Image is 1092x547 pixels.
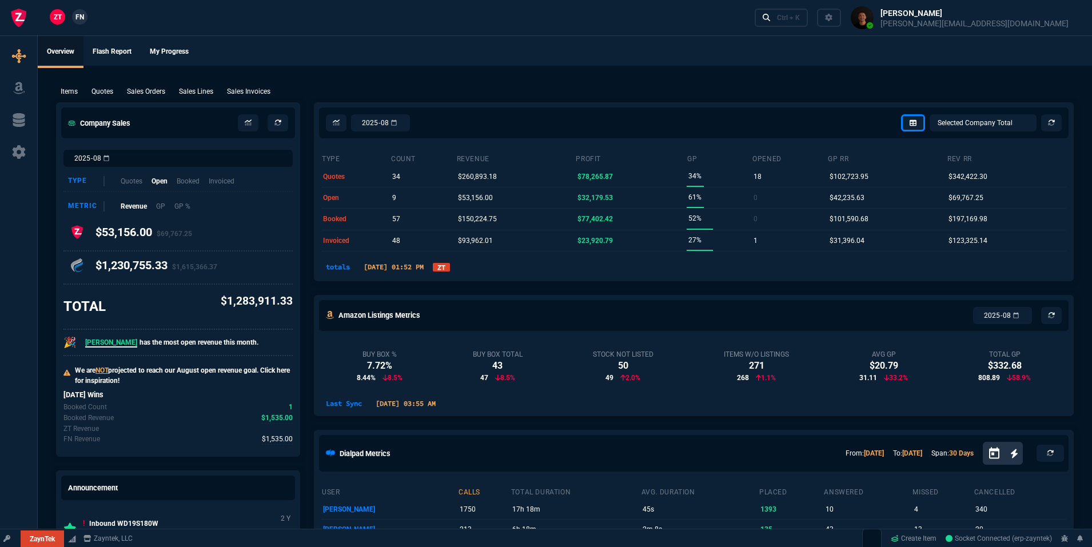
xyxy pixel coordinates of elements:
[152,176,168,186] p: Open
[458,169,497,185] p: $260,893.18
[643,521,757,537] p: 2m 8s
[864,449,884,457] a: [DATE]
[480,373,488,383] span: 47
[63,413,114,423] p: Today's Booked revenue
[121,176,142,186] p: Quotes
[141,36,198,68] a: My Progress
[392,211,400,227] p: 57
[473,350,523,359] div: Buy Box Total
[577,169,613,185] p: $78,265.87
[760,501,822,517] p: 1393
[68,482,118,493] h5: Announcement
[289,402,293,413] span: Today's Booked count
[75,365,293,386] p: We are projected to reach our August open revenue goal. Click here for inspiration!
[754,233,758,249] p: 1
[68,118,130,129] h5: Company Sales
[321,483,458,499] th: user
[577,211,613,227] p: $77,402.42
[460,501,508,517] p: 1750
[85,338,137,348] span: [PERSON_NAME]
[172,263,217,271] span: $1,615,366.37
[974,483,1066,499] th: cancelled
[177,176,200,186] p: Booked
[688,210,702,226] p: 52%
[688,189,702,205] p: 61%
[830,169,868,185] p: $102,723.95
[859,350,908,359] div: Avg GP
[978,359,1031,373] div: $332.68
[95,258,217,277] h4: $1,230,755.33
[80,533,136,544] a: msbcCompanyName
[323,501,456,517] p: [PERSON_NAME]
[886,530,941,547] a: Create Item
[83,36,141,68] a: Flash Report
[61,86,78,97] p: Items
[826,501,911,517] p: 10
[38,36,83,68] a: Overview
[321,262,354,272] p: totals
[174,201,190,211] p: GP %
[63,402,107,412] p: Today's Booked count
[737,373,749,383] span: 268
[357,350,402,359] div: Buy Box %
[931,448,974,458] p: Span:
[278,512,293,525] p: 2 Y
[54,12,62,22] span: ZT
[823,483,912,499] th: answered
[252,434,293,445] p: spec.value
[63,390,293,400] h6: [DATE] Wins
[282,424,293,434] p: spec.value
[605,373,613,383] span: 49
[752,150,827,166] th: opened
[754,211,758,227] p: 0
[893,448,922,458] p: To:
[724,350,789,359] div: Items w/o Listings
[321,230,390,251] td: invoiced
[371,398,440,409] p: [DATE] 03:55 AM
[75,12,84,22] span: FN
[1007,373,1031,383] p: 58.9%
[688,168,702,184] p: 34%
[392,190,396,206] p: 9
[978,350,1031,359] div: Total GP
[948,211,987,227] p: $197,169.98
[473,359,523,373] div: 43
[323,521,456,537] p: [PERSON_NAME]
[359,262,428,272] p: [DATE] 01:52 PM
[912,483,973,499] th: missed
[512,521,639,537] p: 6h 18m
[830,190,864,206] p: $42,235.63
[687,150,752,166] th: GP
[641,483,759,499] th: avg. duration
[987,445,1010,462] button: Open calendar
[458,233,493,249] p: $93,962.01
[724,359,789,373] div: 271
[382,373,402,383] p: 8.5%
[859,373,877,383] span: 31.11
[760,521,822,537] p: 135
[643,501,757,517] p: 45s
[688,232,702,248] p: 27%
[433,263,450,271] a: ZT
[830,233,864,249] p: $31,396.04
[593,350,653,359] div: Stock Not Listed
[340,448,390,459] h5: Dialpad Metrics
[63,334,76,350] p: 🎉
[978,373,1000,383] span: 808.89
[209,176,234,186] p: Invoiced
[221,293,293,310] p: $1,283,911.33
[620,373,640,383] p: 2.0%
[321,166,390,187] td: quotes
[338,310,420,321] h5: Amazon Listings Metrics
[121,201,147,211] p: Revenue
[357,373,376,383] span: 8.44%
[859,359,908,373] div: $20.79
[759,483,823,499] th: placed
[68,176,105,186] div: Type
[251,413,293,424] p: spec.value
[777,13,800,22] div: Ctrl + K
[754,169,762,185] p: 18
[577,190,613,206] p: $32,179.53
[946,533,1052,544] a: Z-NK571hKtgS0XL0AAB1
[593,359,653,373] div: 50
